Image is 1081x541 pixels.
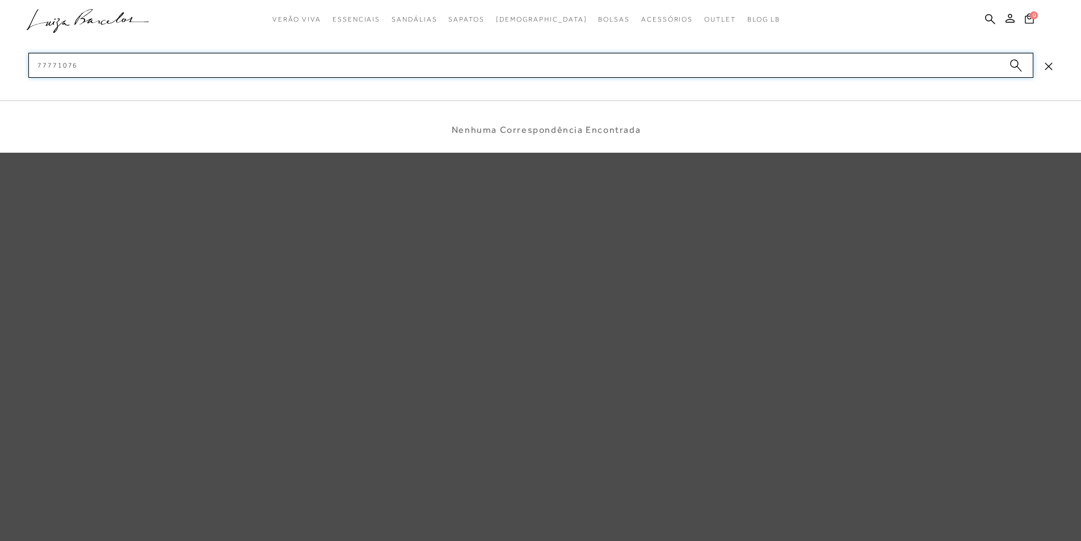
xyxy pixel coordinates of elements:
[598,15,630,23] span: Bolsas
[641,15,693,23] span: Acessórios
[704,15,736,23] span: Outlet
[747,15,780,23] span: BLOG LB
[1030,11,1038,19] span: 0
[452,124,641,136] li: Nenhuma Correspondência Encontrada
[272,9,321,30] a: categoryNavScreenReaderText
[333,15,380,23] span: Essenciais
[28,53,1033,78] input: Buscar.
[704,9,736,30] a: categoryNavScreenReaderText
[641,9,693,30] a: categoryNavScreenReaderText
[598,9,630,30] a: categoryNavScreenReaderText
[496,15,587,23] span: [DEMOGRAPHIC_DATA]
[272,15,321,23] span: Verão Viva
[448,15,484,23] span: Sapatos
[448,9,484,30] a: categoryNavScreenReaderText
[747,9,780,30] a: BLOG LB
[392,15,437,23] span: Sandálias
[392,9,437,30] a: categoryNavScreenReaderText
[496,9,587,30] a: noSubCategoriesText
[1021,12,1037,28] button: 0
[333,9,380,30] a: categoryNavScreenReaderText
